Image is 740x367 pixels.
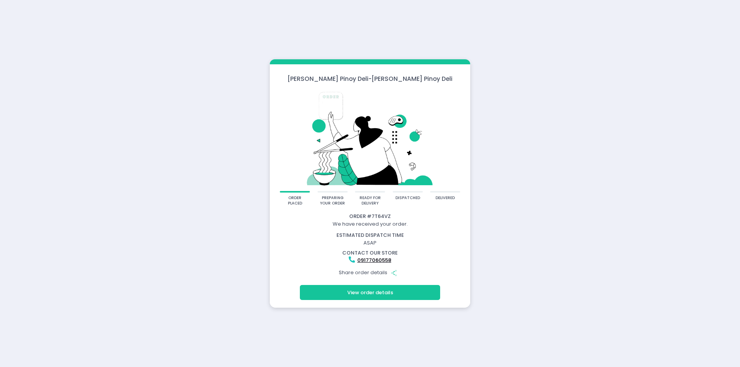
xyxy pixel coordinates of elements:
div: preparing your order [320,195,345,206]
button: View order details [300,285,440,300]
div: contact our store [271,249,469,257]
div: Order # 7T64VZ [271,213,469,220]
div: ASAP [266,231,474,246]
div: dispatched [395,195,420,201]
div: delivered [436,195,455,201]
div: [PERSON_NAME] Pinoy Deli - [PERSON_NAME] Pinoy Deli [270,74,470,83]
div: estimated dispatch time [271,231,469,239]
div: Share order details [271,265,469,280]
a: 09177060558 [357,256,391,264]
div: order placed [283,195,308,206]
div: ready for delivery [358,195,383,206]
img: talkie [280,89,460,191]
div: We have received your order. [271,220,469,228]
